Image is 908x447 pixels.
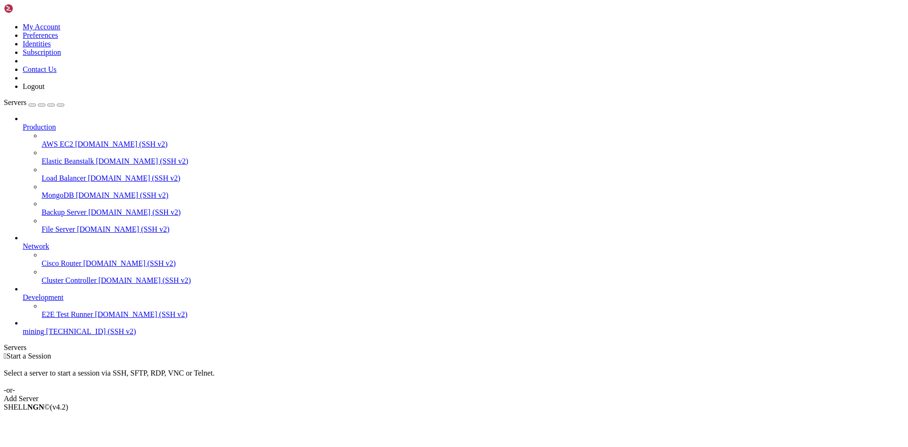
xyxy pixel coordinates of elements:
span: SHELL © [4,403,68,411]
li: mining [TECHNICAL_ID] (SSH v2) [23,319,904,336]
span: [DOMAIN_NAME] (SSH v2) [96,157,189,165]
a: Elastic Beanstalk [DOMAIN_NAME] (SSH v2) [42,157,904,166]
span: File Server [42,225,75,233]
a: MongoDB [DOMAIN_NAME] (SSH v2) [42,191,904,200]
a: Identities [23,40,51,48]
span: E2E Test Runner [42,310,93,318]
li: E2E Test Runner [DOMAIN_NAME] (SSH v2) [42,302,904,319]
a: AWS EC2 [DOMAIN_NAME] (SSH v2) [42,140,904,149]
b: NGN [27,403,44,411]
span: [TECHNICAL_ID] (SSH v2) [46,327,136,335]
li: Development [23,285,904,319]
a: Contact Us [23,65,57,73]
span: [DOMAIN_NAME] (SSH v2) [75,140,168,148]
a: Production [23,123,904,131]
span: Network [23,242,49,250]
li: Cisco Router [DOMAIN_NAME] (SSH v2) [42,251,904,268]
a: Subscription [23,48,61,56]
a: mining [TECHNICAL_ID] (SSH v2) [23,327,904,336]
li: Production [23,114,904,234]
li: MongoDB [DOMAIN_NAME] (SSH v2) [42,183,904,200]
a: Preferences [23,31,58,39]
span: [DOMAIN_NAME] (SSH v2) [83,259,176,267]
span: Servers [4,98,26,106]
span: Elastic Beanstalk [42,157,94,165]
a: Servers [4,98,64,106]
span: [DOMAIN_NAME] (SSH v2) [77,225,170,233]
a: Backup Server [DOMAIN_NAME] (SSH v2) [42,208,904,217]
li: Backup Server [DOMAIN_NAME] (SSH v2) [42,200,904,217]
span: [DOMAIN_NAME] (SSH v2) [95,310,188,318]
span: Cluster Controller [42,276,96,284]
a: Cluster Controller [DOMAIN_NAME] (SSH v2) [42,276,904,285]
span: [DOMAIN_NAME] (SSH v2) [76,191,168,199]
span: [DOMAIN_NAME] (SSH v2) [88,174,181,182]
div: Servers [4,343,904,352]
a: File Server [DOMAIN_NAME] (SSH v2) [42,225,904,234]
li: Cluster Controller [DOMAIN_NAME] (SSH v2) [42,268,904,285]
a: Logout [23,82,44,90]
span: Backup Server [42,208,87,216]
span: AWS EC2 [42,140,73,148]
a: Cisco Router [DOMAIN_NAME] (SSH v2) [42,259,904,268]
a: Network [23,242,904,251]
div: Add Server [4,394,904,403]
span: Production [23,123,56,131]
span: Start a Session [7,352,51,360]
span: Cisco Router [42,259,81,267]
span: [DOMAIN_NAME] (SSH v2) [98,276,191,284]
img: Shellngn [4,4,58,13]
span: mining [23,327,44,335]
li: Elastic Beanstalk [DOMAIN_NAME] (SSH v2) [42,149,904,166]
li: AWS EC2 [DOMAIN_NAME] (SSH v2) [42,131,904,149]
li: Load Balancer [DOMAIN_NAME] (SSH v2) [42,166,904,183]
a: My Account [23,23,61,31]
a: Load Balancer [DOMAIN_NAME] (SSH v2) [42,174,904,183]
div: Select a server to start a session via SSH, SFTP, RDP, VNC or Telnet. -or- [4,360,904,394]
a: E2E Test Runner [DOMAIN_NAME] (SSH v2) [42,310,904,319]
span: [DOMAIN_NAME] (SSH v2) [88,208,181,216]
li: File Server [DOMAIN_NAME] (SSH v2) [42,217,904,234]
li: Network [23,234,904,285]
span: MongoDB [42,191,74,199]
span:  [4,352,7,360]
span: Development [23,293,63,301]
span: Load Balancer [42,174,86,182]
span: 4.2.0 [50,403,69,411]
a: Development [23,293,904,302]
